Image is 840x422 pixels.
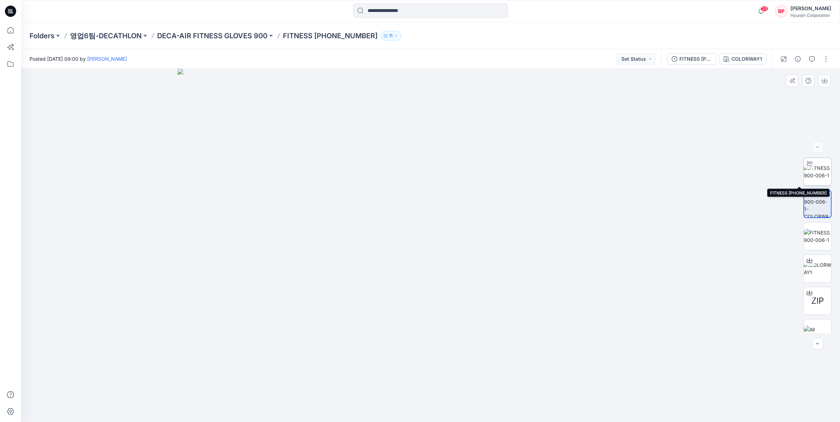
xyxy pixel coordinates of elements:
div: BP [775,5,788,18]
div: COLORWAY1 [731,55,762,63]
button: COLORWAY1 [719,53,767,65]
img: FITNESS 900-006-1-COLORWAY1 [804,191,831,217]
div: FITNESS [PHONE_NUMBER] [679,55,712,63]
img: COLORWAY1 [804,261,831,276]
a: 영업6팀-DECATHLON [70,31,142,41]
img: FITNESS 900-006-1 [804,164,831,179]
img: FITNESS 900-006-1 [804,229,831,244]
button: Details [792,53,803,65]
a: Folders [30,31,54,41]
div: [PERSON_NAME] [790,4,831,13]
span: ZIP [811,295,824,307]
span: 35 [761,6,768,12]
a: DECA-AIR FITNESS GLOVES 900 [157,31,267,41]
a: [PERSON_NAME] [87,56,127,62]
img: eyJhbGciOiJIUzI1NiIsImtpZCI6IjAiLCJzbHQiOiJzZXMiLCJ0eXAiOiJKV1QifQ.eyJkYXRhIjp7InR5cGUiOiJzdG9yYW... [177,69,683,422]
button: FITNESS [PHONE_NUMBER] [667,53,716,65]
p: FITNESS [PHONE_NUMBER] [283,31,377,41]
img: All colorways [804,326,831,341]
div: Hyunjin Corporation [790,13,831,18]
p: 11 [389,32,393,40]
span: Posted [DATE] 09:00 by [30,55,127,62]
button: 11 [380,31,401,41]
